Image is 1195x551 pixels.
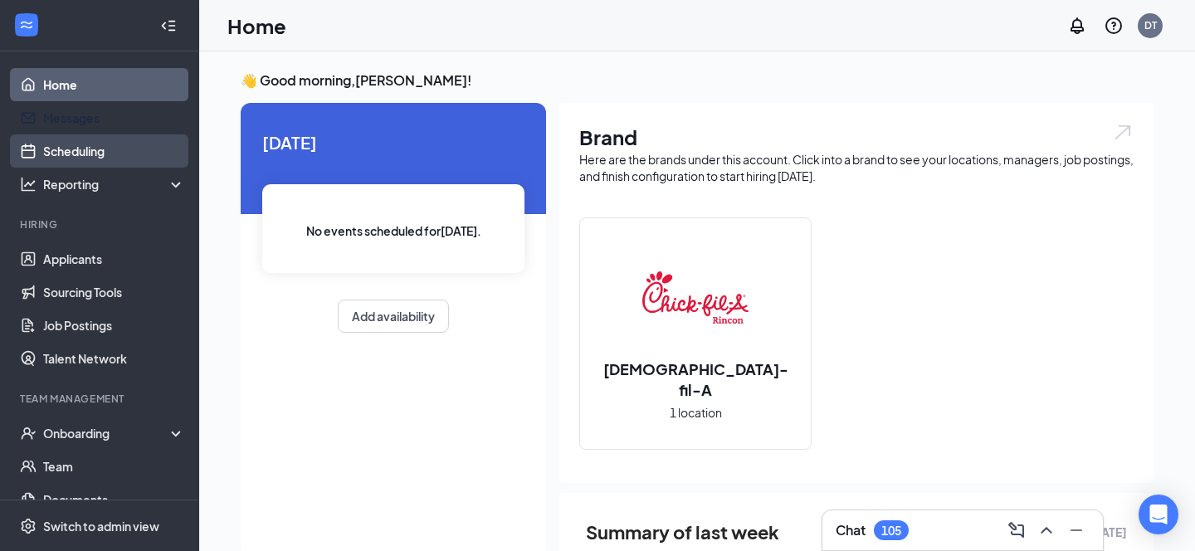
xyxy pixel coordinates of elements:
[43,242,185,275] a: Applicants
[1063,517,1090,544] button: Minimize
[43,309,185,342] a: Job Postings
[43,176,186,193] div: Reporting
[586,518,779,547] span: Summary of last week
[20,518,37,534] svg: Settings
[670,403,722,422] span: 1 location
[1112,123,1134,142] img: open.6027fd2a22e1237b5b06.svg
[1033,517,1060,544] button: ChevronUp
[881,524,901,538] div: 105
[1007,520,1027,540] svg: ComposeMessage
[1003,517,1030,544] button: ComposeMessage
[1067,16,1087,36] svg: Notifications
[241,71,1154,90] h3: 👋 Good morning, [PERSON_NAME] !
[262,129,524,155] span: [DATE]
[160,17,177,34] svg: Collapse
[580,358,811,400] h2: [DEMOGRAPHIC_DATA]-fil-A
[1066,520,1086,540] svg: Minimize
[43,275,185,309] a: Sourcing Tools
[43,101,185,134] a: Messages
[20,176,37,193] svg: Analysis
[338,300,449,333] button: Add availability
[43,134,185,168] a: Scheduling
[836,521,866,539] h3: Chat
[43,342,185,375] a: Talent Network
[43,518,159,534] div: Switch to admin view
[1036,520,1056,540] svg: ChevronUp
[20,425,37,441] svg: UserCheck
[1139,495,1178,534] div: Open Intercom Messenger
[1144,18,1157,32] div: DT
[642,246,749,352] img: Chick-fil-A
[43,68,185,101] a: Home
[579,123,1134,151] h1: Brand
[20,392,182,406] div: Team Management
[20,217,182,232] div: Hiring
[43,425,171,441] div: Onboarding
[306,222,481,240] span: No events scheduled for [DATE] .
[43,483,185,516] a: Documents
[227,12,286,40] h1: Home
[43,450,185,483] a: Team
[1104,16,1124,36] svg: QuestionInfo
[579,151,1134,184] div: Here are the brands under this account. Click into a brand to see your locations, managers, job p...
[18,17,35,33] svg: WorkstreamLogo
